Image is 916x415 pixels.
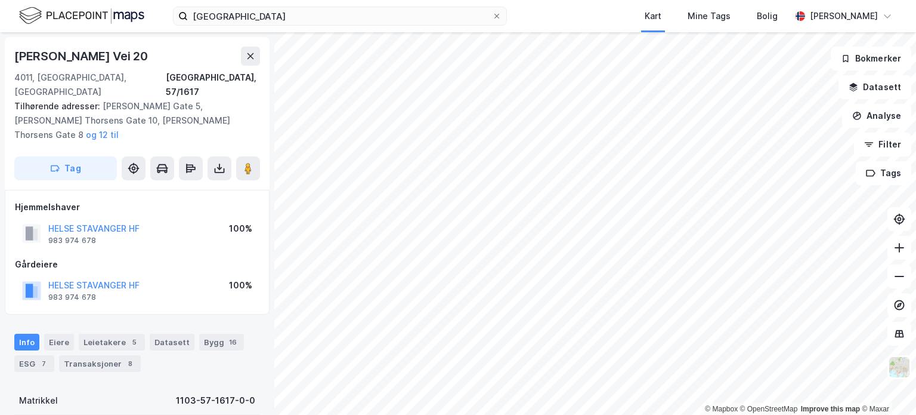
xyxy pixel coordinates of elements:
[14,101,103,111] span: Tilhørende adresser:
[128,336,140,348] div: 5
[229,278,252,293] div: 100%
[59,355,141,372] div: Transaksjoner
[801,405,860,413] a: Improve this map
[15,200,259,214] div: Hjemmelshaver
[838,75,911,99] button: Datasett
[229,222,252,236] div: 100%
[688,9,731,23] div: Mine Tags
[888,356,911,379] img: Z
[14,99,250,142] div: [PERSON_NAME] Gate 5, [PERSON_NAME] Thorsens Gate 10, [PERSON_NAME] Thorsens Gate 8
[831,47,911,70] button: Bokmerker
[166,70,260,99] div: [GEOGRAPHIC_DATA], 57/1617
[48,236,96,245] div: 983 974 678
[38,358,49,370] div: 7
[705,405,738,413] a: Mapbox
[124,358,136,370] div: 8
[810,9,878,23] div: [PERSON_NAME]
[44,334,74,351] div: Eiere
[19,5,144,26] img: logo.f888ab2527a4732fd821a326f86c7f29.svg
[79,334,145,351] div: Leietakere
[176,394,255,408] div: 1103-57-1617-0-0
[740,405,798,413] a: OpenStreetMap
[227,336,239,348] div: 16
[645,9,661,23] div: Kart
[188,7,492,25] input: Søk på adresse, matrikkel, gårdeiere, leietakere eller personer
[14,334,39,351] div: Info
[856,358,916,415] div: Kontrollprogram for chat
[856,161,911,185] button: Tags
[150,334,194,351] div: Datasett
[48,293,96,302] div: 983 974 678
[14,70,166,99] div: 4011, [GEOGRAPHIC_DATA], [GEOGRAPHIC_DATA]
[842,104,911,128] button: Analyse
[15,257,259,272] div: Gårdeiere
[199,334,244,351] div: Bygg
[757,9,778,23] div: Bolig
[854,133,911,156] button: Filter
[856,358,916,415] iframe: Chat Widget
[14,47,150,66] div: [PERSON_NAME] Vei 20
[14,355,54,372] div: ESG
[14,156,117,180] button: Tag
[19,394,58,408] div: Matrikkel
